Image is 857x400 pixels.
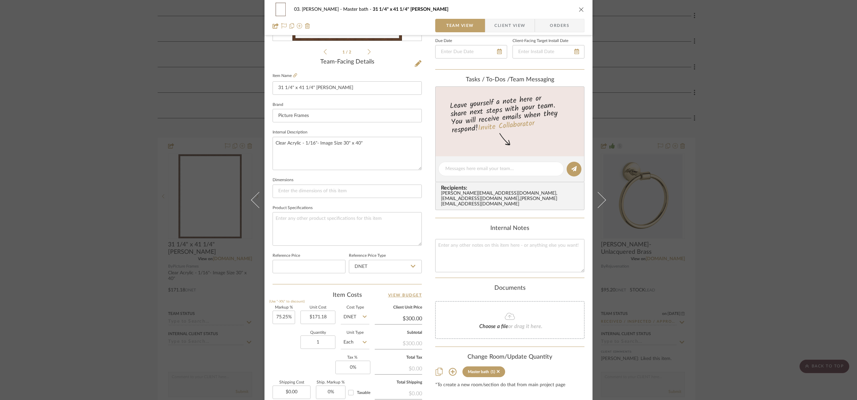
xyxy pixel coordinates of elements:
[273,306,295,309] label: Markup %
[578,6,584,12] button: close
[435,39,452,43] label: Due Date
[335,356,369,359] label: Tax %
[342,50,346,54] span: 1
[273,178,293,182] label: Dimensions
[349,50,352,54] span: 2
[513,39,568,43] label: Client-Facing Target Install Date
[435,354,584,361] div: Change Room/Update Quantity
[349,254,386,257] label: Reference Price Type
[294,7,343,12] span: 03. [PERSON_NAME]
[273,206,313,210] label: Product Specifications
[375,362,422,374] div: $0.00
[479,324,508,329] span: Choose a file
[491,369,495,374] div: (1)
[375,337,422,349] div: $300.00
[435,285,584,292] div: Documents
[316,381,345,384] label: Ship. Markup %
[375,356,422,359] label: Total Tax
[513,45,584,58] input: Enter Install Date
[300,331,335,334] label: Quantity
[273,3,289,16] img: 6b33b17f-6a6a-4ce2-b708-3755579733e7_48x40.jpg
[305,23,310,29] img: Remove from project
[273,381,311,384] label: Shipping Cost
[341,306,369,309] label: Cost Type
[346,50,349,54] span: /
[508,324,542,329] span: or drag it here.
[494,19,525,32] span: Client View
[478,118,535,134] a: Invite Collaborator
[273,131,308,134] label: Internal Description
[468,369,489,374] div: Master bath
[273,103,283,107] label: Brand
[357,391,370,395] span: Taxable
[388,291,422,299] a: View Budget
[375,381,422,384] label: Total Shipping
[273,254,300,257] label: Reference Price
[435,76,584,84] div: team Messaging
[542,19,577,32] span: Orders
[375,306,422,309] label: Client Unit Price
[273,291,422,299] div: Item Costs
[273,81,422,95] input: Enter Item Name
[435,45,507,58] input: Enter Due Date
[435,91,585,136] div: Leave yourself a note here or share next steps with your team. You will receive emails when they ...
[300,306,335,309] label: Unit Cost
[466,77,510,83] span: Tasks / To-Dos /
[373,7,448,12] span: 31 1/4" x 41 1/4" [PERSON_NAME]
[441,191,581,207] div: [PERSON_NAME][EMAIL_ADDRESS][DOMAIN_NAME] , [EMAIL_ADDRESS][DOMAIN_NAME] , [PERSON_NAME][EMAIL_AD...
[435,383,584,388] div: *To create a new room/section do that from main project page
[273,109,422,122] input: Enter Brand
[341,331,369,334] label: Unit Type
[441,185,581,191] span: Recipients:
[446,19,474,32] span: Team View
[273,185,422,198] input: Enter the dimensions of this item
[375,387,422,399] div: $0.00
[273,73,297,79] label: Item Name
[273,58,422,66] div: Team-Facing Details
[343,7,373,12] span: Master bath
[435,225,584,232] div: Internal Notes
[375,331,422,334] label: Subtotal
